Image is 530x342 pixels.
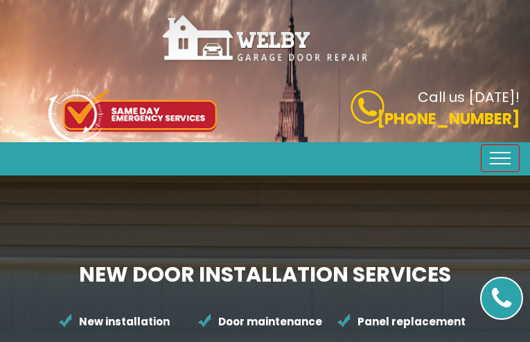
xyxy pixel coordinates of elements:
li: New installation [58,307,197,336]
img: icon-top.png [48,89,217,142]
button: Toggle navigation [481,144,520,172]
li: Door maintenance [197,307,337,336]
b: NEW DOOR INSTALLATION SERVICES [79,259,451,289]
img: Welby.png [161,14,369,63]
p: [PHONE_NUMBER] [276,108,520,130]
b: Call us [DATE]! [418,87,520,107]
a: Call us [DATE]! [PHONE_NUMBER] [276,90,520,130]
li: Panel replacement [337,307,476,336]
